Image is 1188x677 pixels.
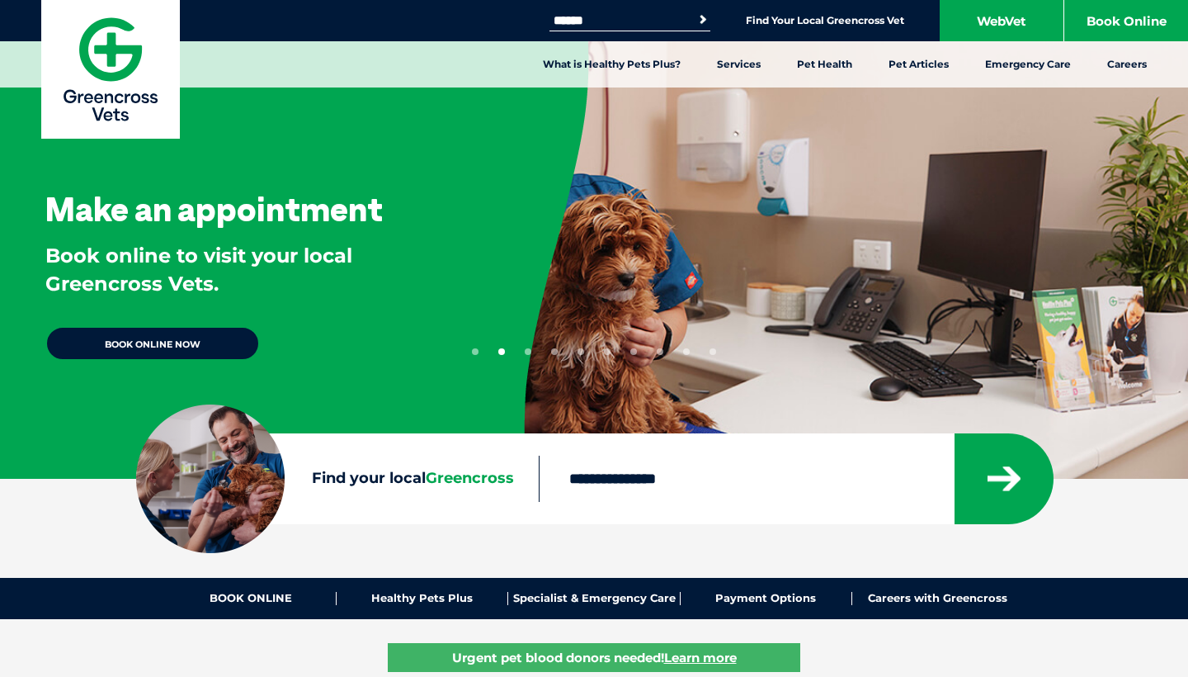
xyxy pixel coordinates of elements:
[604,348,610,355] button: 6 of 10
[551,348,558,355] button: 4 of 10
[630,348,637,355] button: 7 of 10
[525,41,699,88] a: What is Healthy Pets Plus?
[577,348,584,355] button: 5 of 10
[136,466,539,491] label: Find your local
[1089,41,1165,88] a: Careers
[45,326,260,361] a: BOOK ONLINE NOW
[746,14,904,27] a: Find Your Local Greencross Vet
[472,348,478,355] button: 1 of 10
[852,592,1023,605] a: Careers with Greencross
[388,643,800,672] a: Urgent pet blood donors needed!Learn more
[699,41,779,88] a: Services
[870,41,967,88] a: Pet Articles
[45,242,470,297] p: Book online to visit your local Greencross Vets.
[709,348,716,355] button: 10 of 10
[337,592,508,605] a: Healthy Pets Plus
[498,348,505,355] button: 2 of 10
[664,650,737,665] u: Learn more
[683,348,690,355] button: 9 of 10
[508,592,680,605] a: Specialist & Emergency Care
[967,41,1089,88] a: Emergency Care
[657,348,663,355] button: 8 of 10
[426,469,514,487] span: Greencross
[681,592,852,605] a: Payment Options
[695,12,711,28] button: Search
[779,41,870,88] a: Pet Health
[45,192,383,225] h3: Make an appointment
[525,348,531,355] button: 3 of 10
[165,592,337,605] a: BOOK ONLINE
